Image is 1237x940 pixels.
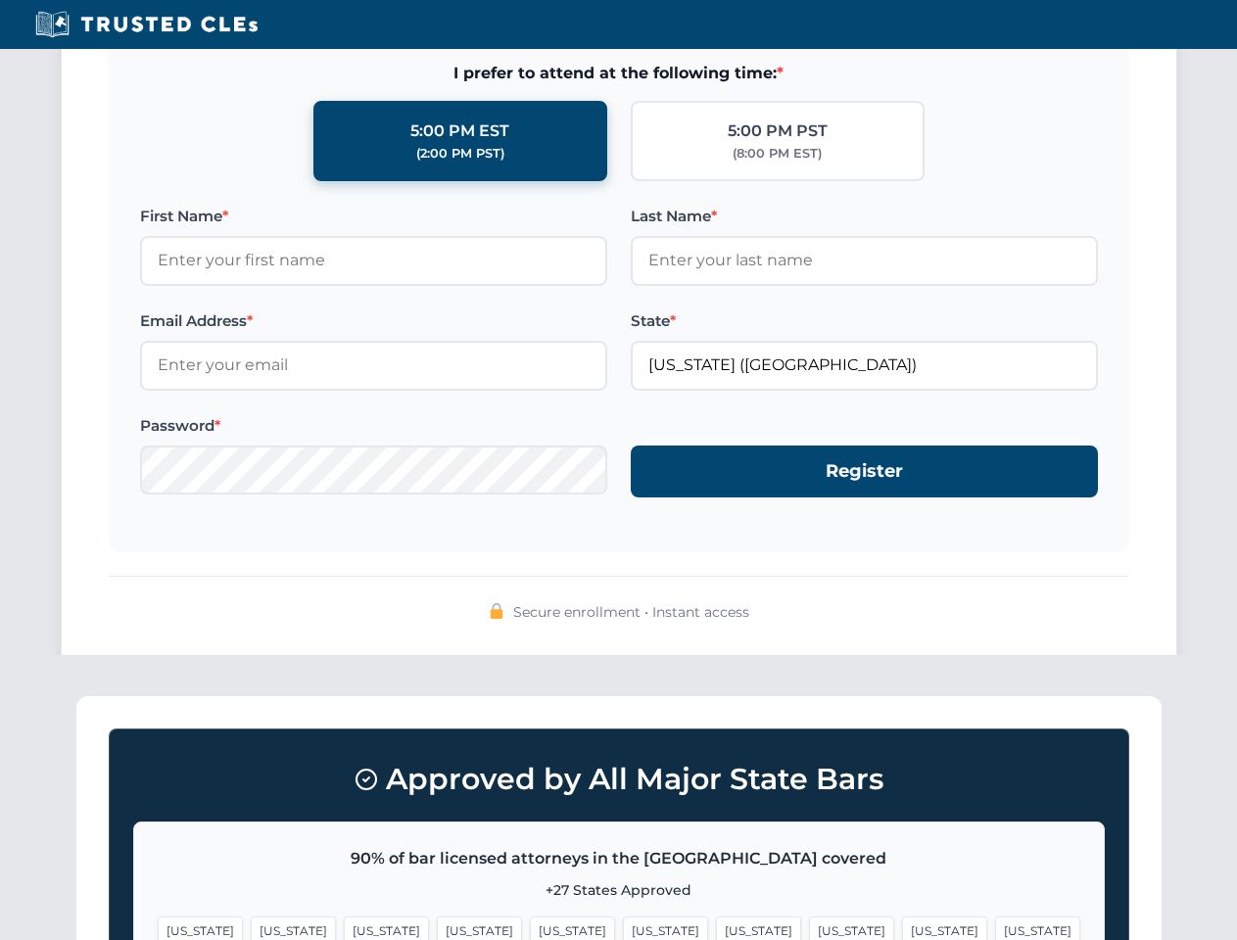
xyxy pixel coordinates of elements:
[489,603,504,619] img: 🔒
[631,205,1098,228] label: Last Name
[133,753,1105,806] h3: Approved by All Major State Bars
[140,341,607,390] input: Enter your email
[158,879,1080,901] p: +27 States Approved
[140,236,607,285] input: Enter your first name
[733,144,822,164] div: (8:00 PM EST)
[728,118,828,144] div: 5:00 PM PST
[631,446,1098,497] button: Register
[29,10,263,39] img: Trusted CLEs
[416,144,504,164] div: (2:00 PM PST)
[513,601,749,623] span: Secure enrollment • Instant access
[631,236,1098,285] input: Enter your last name
[140,205,607,228] label: First Name
[140,309,607,333] label: Email Address
[631,341,1098,390] input: Florida (FL)
[631,309,1098,333] label: State
[158,846,1080,871] p: 90% of bar licensed attorneys in the [GEOGRAPHIC_DATA] covered
[140,61,1098,86] span: I prefer to attend at the following time:
[410,118,509,144] div: 5:00 PM EST
[140,414,607,438] label: Password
